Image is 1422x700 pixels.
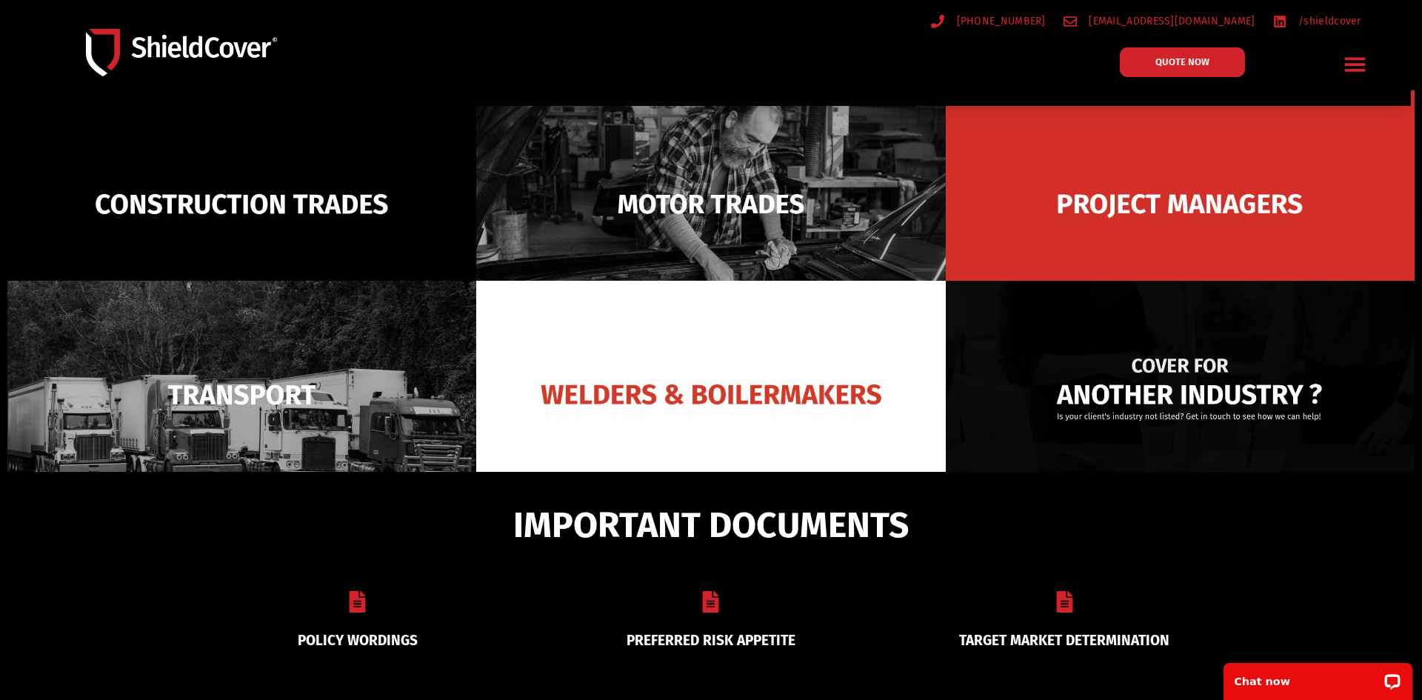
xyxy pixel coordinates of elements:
[1295,12,1361,30] span: /shieldcover
[86,29,277,76] img: Shield-Cover-Underwriting-Australia-logo-full
[1120,47,1245,77] a: QUOTE NOW
[953,12,1046,30] span: [PHONE_NUMBER]
[627,632,795,649] a: PREFERRED RISK APPETITE
[1273,12,1361,30] a: /shieldcover
[298,632,418,649] a: POLICY WORDINGS
[959,632,1169,649] a: TARGET MARKET DETERMINATION
[513,511,909,539] span: IMPORTANT DOCUMENTS
[1338,47,1373,81] div: Menu Toggle
[1214,653,1422,700] iframe: LiveChat chat widget
[1085,12,1255,30] span: [EMAIL_ADDRESS][DOMAIN_NAME]
[1155,57,1209,67] span: QUOTE NOW
[1064,12,1255,30] a: [EMAIL_ADDRESS][DOMAIN_NAME]
[931,12,1046,30] a: [PHONE_NUMBER]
